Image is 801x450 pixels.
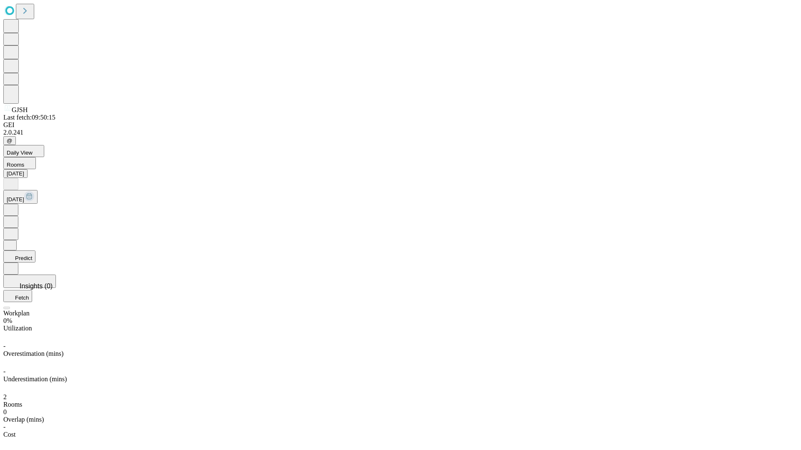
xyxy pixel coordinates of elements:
[12,106,28,113] span: GJSH
[3,250,35,262] button: Predict
[3,368,5,375] span: -
[3,136,16,145] button: @
[3,401,22,408] span: Rooms
[20,282,53,290] span: Insights (0)
[3,393,7,400] span: 2
[3,129,798,136] div: 2.0.241
[3,342,5,350] span: -
[3,317,12,324] span: 0%
[3,275,56,288] button: Insights (0)
[3,169,28,178] button: [DATE]
[3,310,30,317] span: Workplan
[7,150,33,156] span: Daily View
[3,121,798,129] div: GEI
[3,190,38,204] button: [DATE]
[7,196,24,202] span: [DATE]
[3,290,32,302] button: Fetch
[3,375,67,382] span: Underestimation (mins)
[3,350,63,357] span: Overestimation (mins)
[7,162,24,168] span: Rooms
[3,423,5,430] span: -
[3,325,32,332] span: Utilization
[3,416,44,423] span: Overlap (mins)
[3,114,55,121] span: Last fetch: 09:50:15
[3,408,7,415] span: 0
[3,157,36,169] button: Rooms
[3,431,15,438] span: Cost
[3,145,44,157] button: Daily View
[7,137,13,144] span: @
